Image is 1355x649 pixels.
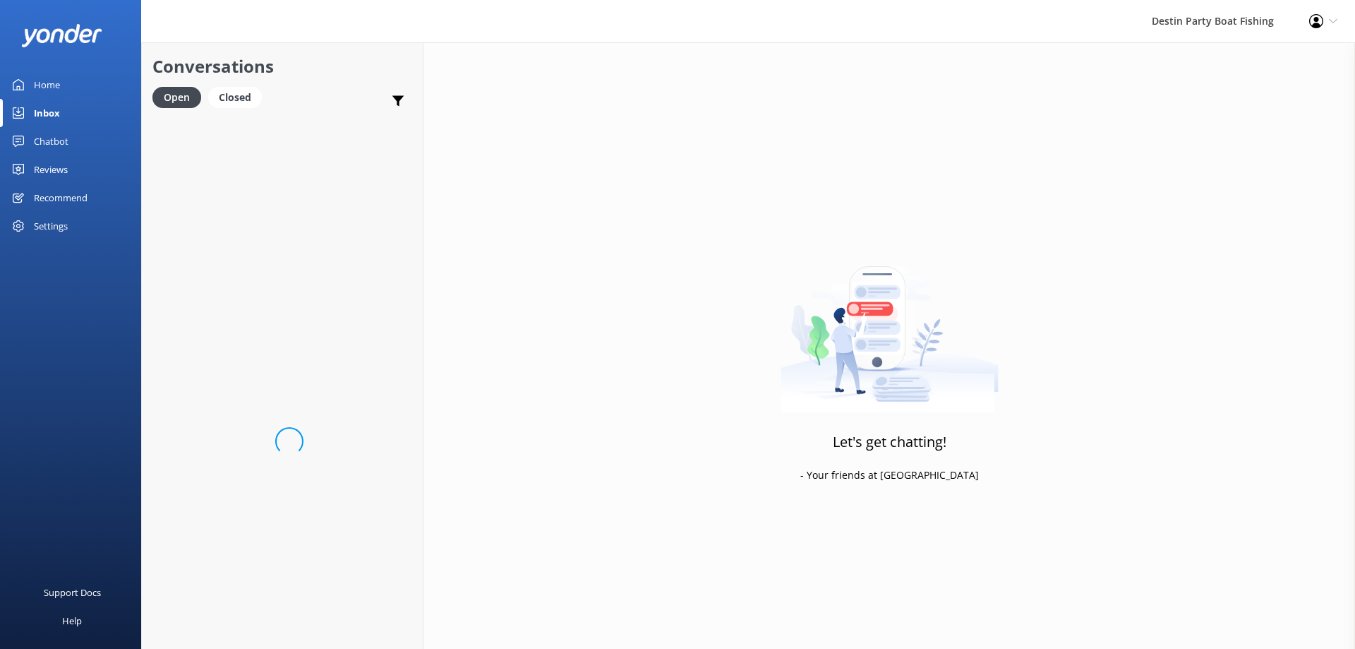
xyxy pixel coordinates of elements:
[800,468,979,483] p: - Your friends at [GEOGRAPHIC_DATA]
[34,127,68,155] div: Chatbot
[34,155,68,184] div: Reviews
[152,53,412,80] h2: Conversations
[833,431,946,453] h3: Let's get chatting!
[34,99,60,127] div: Inbox
[34,212,68,240] div: Settings
[34,184,88,212] div: Recommend
[152,87,201,108] div: Open
[152,89,208,105] a: Open
[21,24,102,47] img: yonder-white-logo.png
[44,578,101,607] div: Support Docs
[62,607,82,635] div: Help
[34,71,60,99] div: Home
[208,89,269,105] a: Closed
[208,87,262,108] div: Closed
[781,237,999,413] img: artwork of a man stealing a conversation from at giant smartphone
